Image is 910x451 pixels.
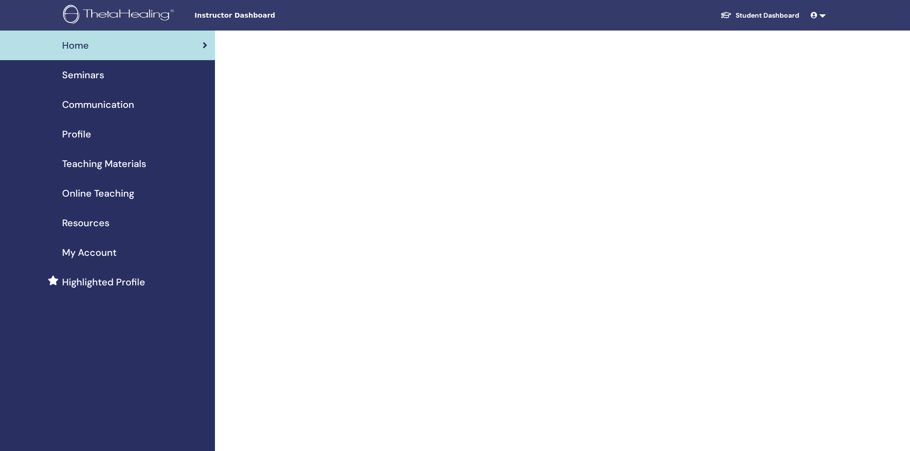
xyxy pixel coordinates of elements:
[62,245,117,260] span: My Account
[62,216,109,230] span: Resources
[62,38,89,52] span: Home
[62,186,134,200] span: Online Teaching
[62,97,134,112] span: Communication
[62,157,146,171] span: Teaching Materials
[62,127,91,141] span: Profile
[63,5,177,26] img: logo.png
[720,11,732,19] img: graduation-cap-white.svg
[713,7,807,24] a: Student Dashboard
[194,10,338,21] span: Instructor Dashboard
[62,68,104,82] span: Seminars
[62,275,145,289] span: Highlighted Profile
